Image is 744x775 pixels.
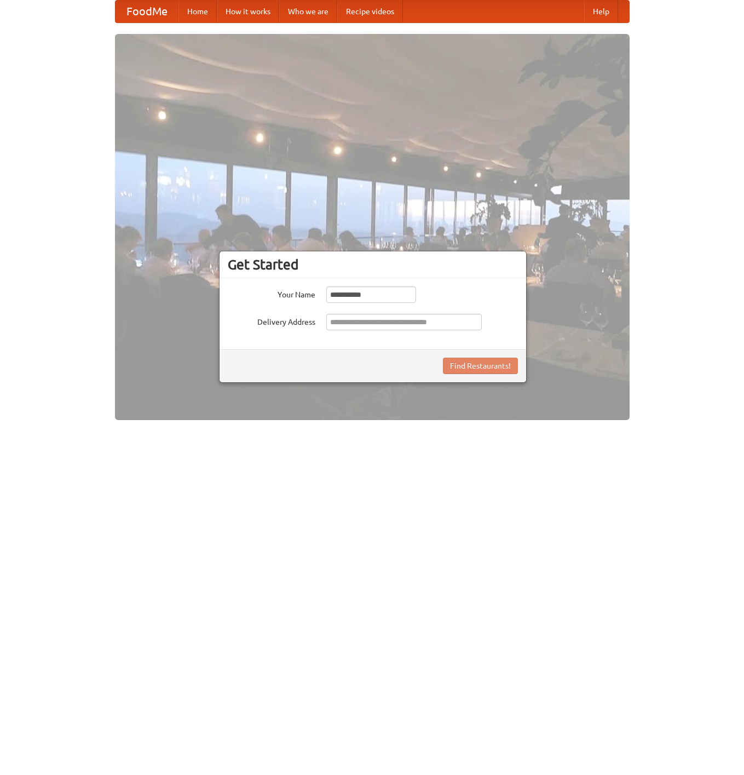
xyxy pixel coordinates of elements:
[584,1,618,22] a: Help
[443,358,518,374] button: Find Restaurants!
[279,1,337,22] a: Who we are
[217,1,279,22] a: How it works
[337,1,403,22] a: Recipe videos
[116,1,178,22] a: FoodMe
[228,314,315,328] label: Delivery Address
[178,1,217,22] a: Home
[228,256,518,273] h3: Get Started
[228,286,315,300] label: Your Name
